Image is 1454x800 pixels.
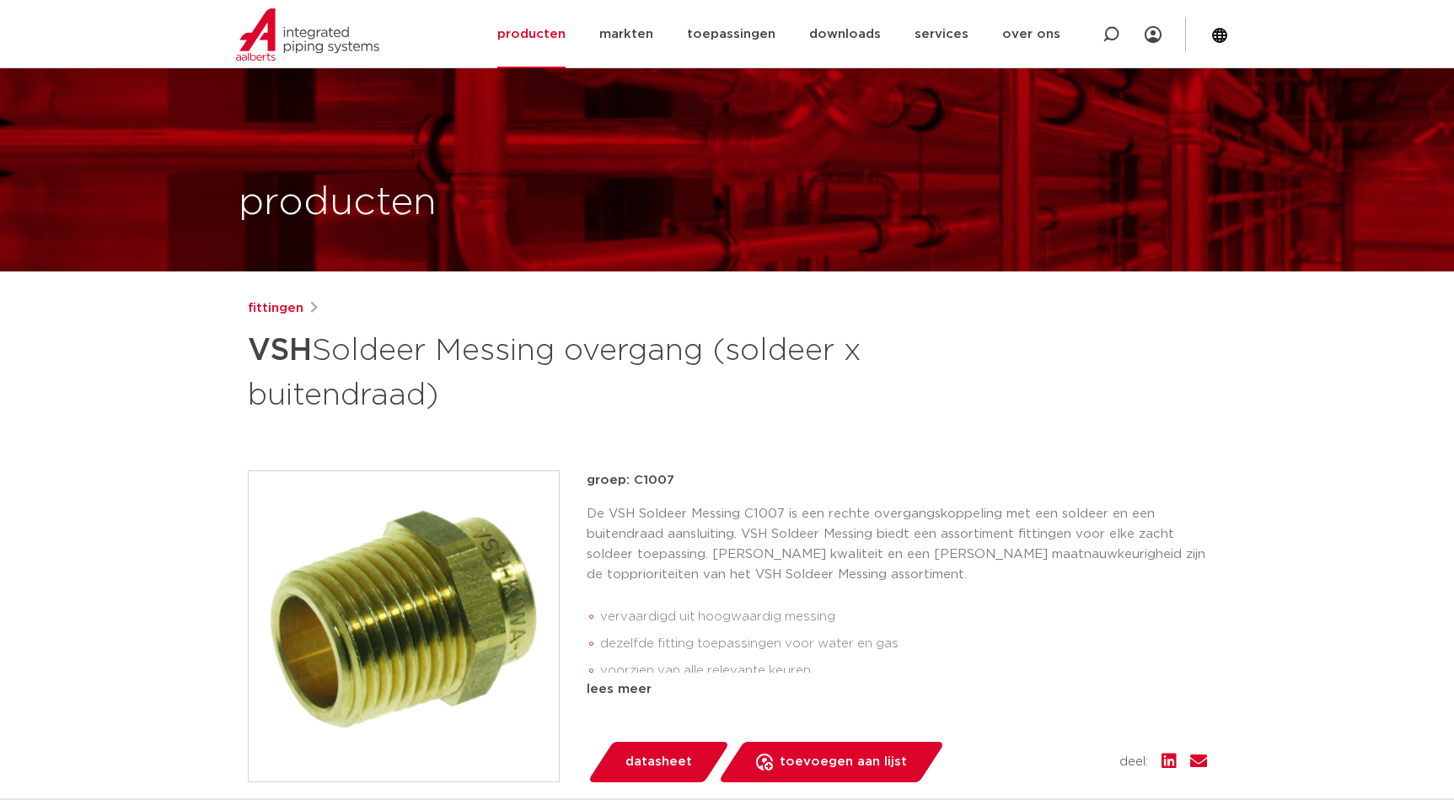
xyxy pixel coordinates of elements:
[239,176,437,230] h1: producten
[600,658,1207,685] li: voorzien van alle relevante keuren
[625,749,692,776] span: datasheet
[587,470,1207,491] p: groep: C1007
[249,471,559,781] img: Product Image for VSH Soldeer Messing overgang (soldeer x buitendraad)
[780,749,907,776] span: toevoegen aan lijst
[1119,752,1148,772] span: deel:
[587,742,730,782] a: datasheet
[600,604,1207,631] li: vervaardigd uit hoogwaardig messing
[248,336,312,366] strong: VSH
[600,631,1207,658] li: dezelfde fitting toepassingen voor water en gas
[587,679,1207,700] div: lees meer
[248,298,303,319] a: fittingen
[248,325,881,416] h1: Soldeer Messing overgang (soldeer x buitendraad)
[587,504,1207,585] p: De VSH Soldeer Messing C1007 is een rechte overgangskoppeling met een soldeer en een buitendraad ...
